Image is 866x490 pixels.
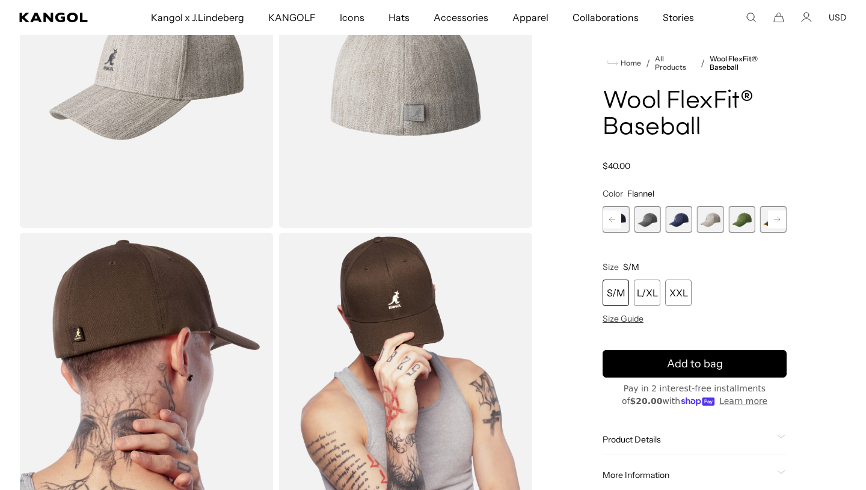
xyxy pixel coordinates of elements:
span: Color [603,188,623,199]
span: More Information [603,470,772,481]
span: Add to bag [667,356,723,372]
span: Size Guide [603,314,643,325]
div: S/M [603,280,629,307]
a: Home [607,58,641,69]
label: Olive [728,206,755,233]
nav: breadcrumbs [603,55,787,72]
div: L/XL [634,280,660,307]
label: Denim [666,206,692,233]
div: XXL [665,280,692,307]
label: Flannel [697,206,723,233]
button: Cart [773,12,784,23]
a: All Products [655,55,696,72]
div: 12 of 17 [728,206,755,233]
div: 8 of 17 [603,206,629,233]
a: Kangol [19,13,99,22]
label: Peat Brown [760,206,787,233]
li: / [696,56,705,70]
div: 13 of 17 [760,206,787,233]
button: Add to bag [603,351,787,378]
span: Home [618,59,641,67]
div: 10 of 17 [666,206,692,233]
span: Product Details [603,435,772,446]
a: Account [801,12,812,23]
span: $40.00 [603,161,630,171]
div: 11 of 17 [697,206,723,233]
button: USD [829,12,847,23]
div: 9 of 17 [634,206,660,233]
span: Size [603,262,619,273]
label: Dark Flannel [634,206,660,233]
h1: Wool FlexFit® Baseball [603,88,787,141]
span: S/M [623,262,639,273]
label: Dark Blue [603,206,629,233]
a: Wool FlexFit® Baseball [710,55,787,72]
summary: Search here [746,12,757,23]
li: / [641,56,650,70]
span: Flannel [627,188,654,199]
